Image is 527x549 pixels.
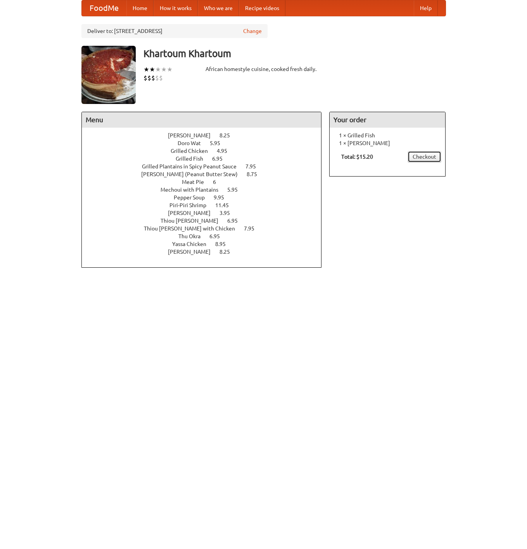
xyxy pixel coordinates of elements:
[144,225,243,232] span: Thiou [PERSON_NAME] with Chicken
[168,132,244,139] a: [PERSON_NAME] 8.25
[144,225,269,232] a: Thiou [PERSON_NAME] with Chicken 7.95
[171,148,242,154] a: Grilled Chicken 4.95
[82,112,321,128] h4: Menu
[215,241,233,247] span: 8.95
[176,156,211,162] span: Grilled Fish
[155,74,159,82] li: $
[141,171,271,177] a: [PERSON_NAME] (Peanut Butter Stew) 8.75
[333,139,441,147] li: 1 × [PERSON_NAME]
[239,0,285,16] a: Recipe videos
[141,171,245,177] span: [PERSON_NAME] (Peanut Butter Stew)
[81,24,268,38] div: Deliver to: [STREET_ADDRESS]
[178,233,208,239] span: Thu Okra
[143,65,149,74] li: ★
[178,233,234,239] a: Thu Okra 6.95
[169,202,243,208] a: Piri-Piri Shrimp 11.45
[333,132,441,139] li: 1 × Grilled Fish
[174,194,238,201] a: Pepper Soup 9.95
[143,46,446,61] h3: Khartoum Khartoum
[161,187,252,193] a: Mechoui with Plantains 5.95
[172,241,240,247] a: Yassa Chicken 8.95
[143,74,147,82] li: $
[81,46,136,104] img: angular.jpg
[172,241,214,247] span: Yassa Chicken
[169,202,214,208] span: Piri-Piri Shrimp
[142,163,270,170] a: Grilled Plantains in Spicy Peanut Sauce 7.95
[174,194,213,201] span: Pepper Soup
[161,218,252,224] a: Thiou [PERSON_NAME] 6.95
[245,163,264,170] span: 7.95
[178,140,209,146] span: Doro Wat
[168,249,244,255] a: [PERSON_NAME] 8.25
[182,179,212,185] span: Meat Pie
[171,148,216,154] span: Grilled Chicken
[219,132,238,139] span: 8.25
[182,179,230,185] a: Meat Pie 6
[176,156,237,162] a: Grilled Fish 6.95
[210,140,228,146] span: 5.95
[215,202,237,208] span: 11.45
[330,112,445,128] h4: Your order
[168,210,244,216] a: [PERSON_NAME] 3.95
[244,225,262,232] span: 7.95
[161,218,226,224] span: Thiou [PERSON_NAME]
[159,74,163,82] li: $
[167,65,173,74] li: ★
[214,194,232,201] span: 9.95
[219,249,238,255] span: 8.25
[155,65,161,74] li: ★
[168,210,218,216] span: [PERSON_NAME]
[408,151,441,163] a: Checkout
[227,187,245,193] span: 5.95
[161,65,167,74] li: ★
[147,74,151,82] li: $
[178,140,235,146] a: Doro Wat 5.95
[206,65,322,73] div: African homestyle cuisine, cooked fresh daily.
[82,0,126,16] a: FoodMe
[227,218,245,224] span: 6.95
[149,65,155,74] li: ★
[219,210,238,216] span: 3.95
[151,74,155,82] li: $
[142,163,244,170] span: Grilled Plantains in Spicy Peanut Sauce
[212,156,230,162] span: 6.95
[217,148,235,154] span: 4.95
[161,187,226,193] span: Mechoui with Plantains
[154,0,198,16] a: How it works
[341,154,373,160] b: Total: $15.20
[243,27,262,35] a: Change
[414,0,438,16] a: Help
[168,132,218,139] span: [PERSON_NAME]
[126,0,154,16] a: Home
[198,0,239,16] a: Who we are
[168,249,218,255] span: [PERSON_NAME]
[247,171,265,177] span: 8.75
[209,233,228,239] span: 6.95
[213,179,224,185] span: 6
